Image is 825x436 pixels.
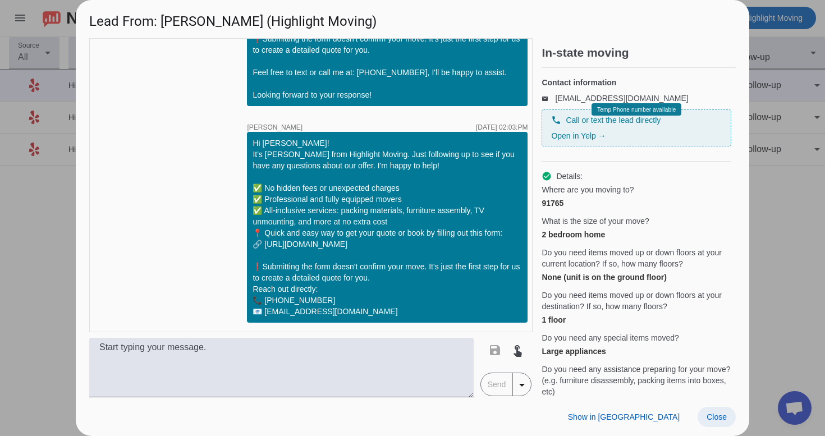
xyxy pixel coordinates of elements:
[707,412,727,421] span: Close
[542,346,731,357] div: Large appliances
[476,124,528,131] div: [DATE] 02:03:PM
[568,412,680,421] span: Show in [GEOGRAPHIC_DATA]
[542,229,731,240] div: 2 bedroom home
[247,124,302,131] span: [PERSON_NAME]
[542,272,731,283] div: None (unit is on the ground floor)
[542,247,731,269] span: Do you need items moved up or down floors at your current location? If so, how many floors?
[542,184,634,195] span: Where are you moving to?
[515,378,529,392] mat-icon: arrow_drop_down
[542,314,731,325] div: 1 floor
[551,115,561,125] mat-icon: phone
[542,198,731,209] div: 91765
[542,47,736,58] h2: In-state moving
[542,364,731,397] span: Do you need any assistance preparing for your move? (e.g. furniture disassembly, packing items in...
[555,94,688,103] a: [EMAIL_ADDRESS][DOMAIN_NAME]
[559,407,689,427] button: Show in [GEOGRAPHIC_DATA]
[511,343,524,357] mat-icon: touch_app
[253,137,522,317] div: Hi [PERSON_NAME]! It's [PERSON_NAME] from Highlight Moving. Just following up to see if you have ...
[542,171,552,181] mat-icon: check_circle
[566,114,661,126] span: Call or text the lead directly
[556,171,583,182] span: Details:
[698,407,736,427] button: Close
[597,107,676,113] span: Temp Phone number available
[542,332,679,343] span: Do you need any special items moved?
[551,131,606,140] a: Open in Yelp →
[542,290,731,312] span: Do you need items moved up or down floors at your destination? If so, how many floors?
[542,215,649,227] span: What is the size of your move?
[542,77,731,88] h4: Contact information
[542,95,555,101] mat-icon: email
